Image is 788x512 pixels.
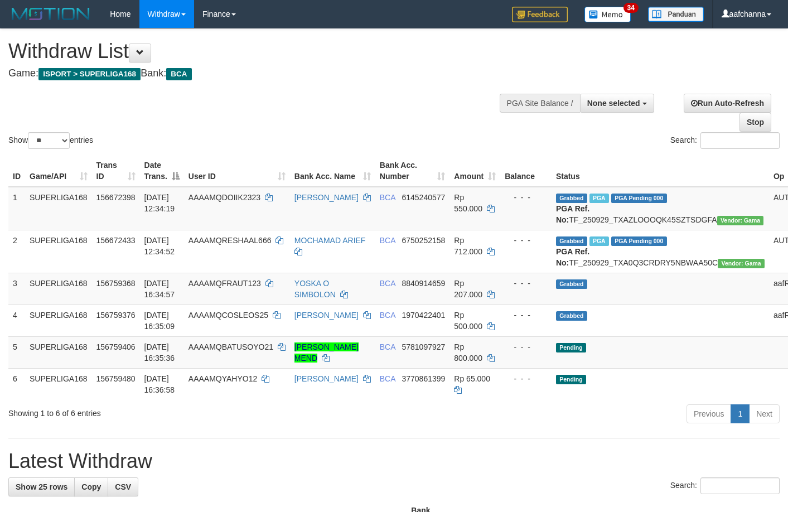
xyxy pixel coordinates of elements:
[25,187,92,230] td: SUPERLIGA168
[454,342,482,363] span: Rp 800.000
[580,94,654,113] button: None selected
[552,187,769,230] td: TF_250929_TXAZLOOOQK45SZTSDGFA
[375,155,450,187] th: Bank Acc. Number: activate to sort column ascending
[8,336,25,368] td: 5
[184,155,290,187] th: User ID: activate to sort column ascending
[556,375,586,384] span: Pending
[38,68,141,80] span: ISPORT > SUPERLIGA168
[505,310,547,321] div: - - -
[8,187,25,230] td: 1
[648,7,704,22] img: panduan.png
[556,247,589,267] b: PGA Ref. No:
[96,374,136,383] span: 156759480
[556,311,587,321] span: Grabbed
[380,279,395,288] span: BCA
[505,235,547,246] div: - - -
[294,236,366,245] a: MOCHAMAD ARIEF
[8,403,320,419] div: Showing 1 to 6 of 6 entries
[402,311,445,320] span: Copy 1970422401 to clipboard
[718,259,765,268] span: Vendor URL: https://trx31.1velocity.biz
[108,477,138,496] a: CSV
[25,305,92,336] td: SUPERLIGA168
[505,341,547,352] div: - - -
[454,279,482,299] span: Rp 207.000
[684,94,771,113] a: Run Auto-Refresh
[505,373,547,384] div: - - -
[8,155,25,187] th: ID
[380,374,395,383] span: BCA
[25,155,92,187] th: Game/API: activate to sort column ascending
[449,155,500,187] th: Amount: activate to sort column ascending
[96,342,136,351] span: 156759406
[8,68,514,79] h4: Game: Bank:
[552,230,769,273] td: TF_250929_TXA0Q3CRDRY5NBWAA50C
[144,279,175,299] span: [DATE] 16:34:57
[500,155,552,187] th: Balance
[700,477,780,494] input: Search:
[584,7,631,22] img: Button%20Memo.svg
[294,374,359,383] a: [PERSON_NAME]
[8,477,75,496] a: Show 25 rows
[505,278,547,289] div: - - -
[25,230,92,273] td: SUPERLIGA168
[8,368,25,400] td: 6
[556,194,587,203] span: Grabbed
[687,404,731,423] a: Previous
[556,204,589,224] b: PGA Ref. No:
[8,6,93,22] img: MOTION_logo.png
[25,368,92,400] td: SUPERLIGA168
[144,311,175,331] span: [DATE] 16:35:09
[700,132,780,149] input: Search:
[188,279,261,288] span: AAAAMQFRAUT123
[294,279,336,299] a: YOSKA O SIMBOLON
[552,155,769,187] th: Status
[611,194,667,203] span: PGA Pending
[8,273,25,305] td: 3
[96,311,136,320] span: 156759376
[380,342,395,351] span: BCA
[587,99,640,108] span: None selected
[166,68,191,80] span: BCA
[144,193,175,213] span: [DATE] 12:34:19
[8,305,25,336] td: 4
[402,279,445,288] span: Copy 8840914659 to clipboard
[28,132,70,149] select: Showentries
[144,236,175,256] span: [DATE] 12:34:52
[115,482,131,491] span: CSV
[25,336,92,368] td: SUPERLIGA168
[290,155,375,187] th: Bank Acc. Name: activate to sort column ascending
[25,273,92,305] td: SUPERLIGA168
[294,342,359,363] a: [PERSON_NAME] MEND
[402,236,445,245] span: Copy 6750252158 to clipboard
[589,236,609,246] span: Marked by aafsoycanthlai
[8,450,780,472] h1: Latest Withdraw
[188,193,260,202] span: AAAAMQDOIIK2323
[140,155,184,187] th: Date Trans.: activate to sort column descending
[188,342,273,351] span: AAAAMQBATUSOYO21
[749,404,780,423] a: Next
[670,477,780,494] label: Search:
[16,482,67,491] span: Show 25 rows
[623,3,639,13] span: 34
[505,192,547,203] div: - - -
[188,374,257,383] span: AAAAMQYAHYO12
[670,132,780,149] label: Search:
[454,311,482,331] span: Rp 500.000
[144,374,175,394] span: [DATE] 16:36:58
[512,7,568,22] img: Feedback.jpg
[402,374,445,383] span: Copy 3770861399 to clipboard
[96,279,136,288] span: 156759368
[556,236,587,246] span: Grabbed
[81,482,101,491] span: Copy
[454,193,482,213] span: Rp 550.000
[380,193,395,202] span: BCA
[556,279,587,289] span: Grabbed
[739,113,771,132] a: Stop
[96,236,136,245] span: 156672433
[294,311,359,320] a: [PERSON_NAME]
[92,155,140,187] th: Trans ID: activate to sort column ascending
[731,404,750,423] a: 1
[144,342,175,363] span: [DATE] 16:35:36
[294,193,359,202] a: [PERSON_NAME]
[188,311,268,320] span: AAAAMQCOSLEOS25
